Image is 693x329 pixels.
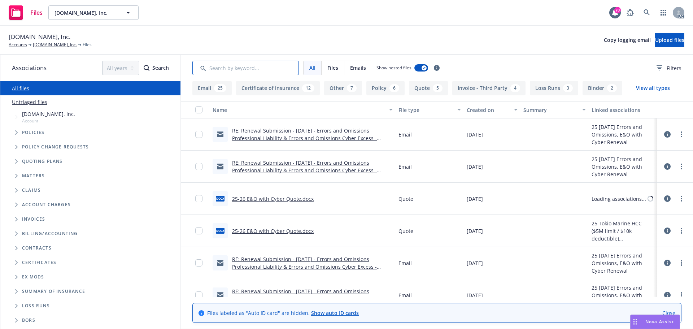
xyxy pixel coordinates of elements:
button: SearchSearch [144,61,169,75]
button: Policy [366,81,405,95]
input: Toggle Row Selected [195,195,202,202]
a: Untriaged files [12,98,47,106]
a: Search [640,5,654,20]
span: Email [398,163,412,170]
a: RE: Renewal Submission - [DATE] - Errors and Omissions Professional Liability & Errors and Omissi... [232,127,377,149]
a: more [677,162,686,171]
a: Switch app [656,5,671,20]
span: Upload files [655,36,684,43]
span: docx [216,228,225,233]
div: File type [398,106,453,114]
a: more [677,259,686,267]
div: Tree Example [0,109,180,226]
span: All [309,64,315,72]
a: Report a Bug [623,5,637,20]
span: Files [83,42,92,48]
div: 4 [510,84,520,92]
span: [DATE] [467,291,483,299]
div: 12 [302,84,314,92]
button: Copy logging email [604,33,651,47]
span: [DATE] [467,259,483,267]
button: Summary [520,101,589,118]
button: Certificate of insurance [236,81,320,95]
div: Drag to move [631,315,640,329]
div: 7 [347,84,357,92]
button: File type [396,101,464,118]
button: Created on [464,101,520,118]
a: Show auto ID cards [311,309,359,316]
span: Invoices [22,217,45,221]
span: Account charges [22,203,71,207]
span: [DOMAIN_NAME], Inc. [55,9,117,17]
span: [DOMAIN_NAME], Inc. [9,32,70,42]
a: 25-26 E&O with Cyber Quote.docx [232,228,314,234]
span: [DATE] [467,131,483,138]
input: Toggle Row Selected [195,163,202,170]
a: [DOMAIN_NAME], Inc. [33,42,77,48]
div: Linked associations [592,106,654,114]
input: Toggle Row Selected [195,291,202,299]
span: Filters [667,64,681,72]
a: more [677,194,686,203]
a: more [677,291,686,299]
a: RE: Renewal Submission - [DATE] - Errors and Omissions Professional Liability & Errors and Omissi... [232,159,377,181]
span: Email [398,259,412,267]
input: Toggle Row Selected [195,227,202,234]
span: Copy logging email [604,36,651,43]
button: Filters [657,61,681,75]
span: [DOMAIN_NAME], Inc. [22,110,75,118]
span: Show nested files [376,65,411,71]
span: [DATE] [467,227,483,235]
button: Other [324,81,362,95]
span: Emails [350,64,366,72]
span: Email [398,131,412,138]
a: more [677,226,686,235]
span: docx [216,196,225,201]
span: Associations [12,63,47,73]
div: 2 [607,84,617,92]
span: Summary of insurance [22,289,85,294]
span: BORs [22,318,35,322]
span: Contracts [22,246,52,250]
input: Toggle Row Selected [195,259,202,267]
span: Ex Mods [22,275,44,279]
button: Quote [409,81,448,95]
button: Invoice - Third Party [452,81,526,95]
div: Summary [523,106,578,114]
span: Certificates [22,260,56,265]
div: 25 [214,84,226,92]
span: Quote [398,195,413,203]
span: Files labeled as "Auto ID card" are hidden. [207,309,359,317]
div: 6 [389,84,399,92]
input: Search by keyword... [192,61,299,75]
div: Folder Tree Example [0,226,180,328]
span: Claims [22,188,41,192]
div: 5 [433,84,443,92]
button: Nova Assist [630,315,680,329]
a: more [677,130,686,139]
span: Filters [657,64,681,72]
div: 25 [DATE] Errors and Omissions, E&O with Cyber Renewal [592,155,654,178]
button: Upload files [655,33,684,47]
span: Email [398,291,412,299]
a: 25-26 E&O with Cyber Quote.docx [232,195,314,202]
a: Files [6,3,45,23]
span: Nova Assist [645,319,674,325]
div: Loading associations... [592,195,646,203]
input: Toggle Row Selected [195,131,202,138]
div: 3 [563,84,573,92]
input: Select all [195,106,202,113]
span: Files [327,64,338,72]
span: Account [22,118,75,124]
svg: Search [144,65,149,71]
span: Files [30,10,43,16]
button: Name [210,101,396,118]
a: RE: Renewal Submission - [DATE] - Errors and Omissions Professional Liability & Errors and Omissi... [232,288,377,310]
span: Policies [22,130,45,135]
span: Quoting plans [22,159,63,164]
div: Name [213,106,385,114]
div: Search [144,61,169,75]
div: 70 [614,7,621,13]
div: 25 [DATE] Errors and Omissions, E&O with Cyber Renewal [592,252,654,274]
a: Close [662,309,675,317]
